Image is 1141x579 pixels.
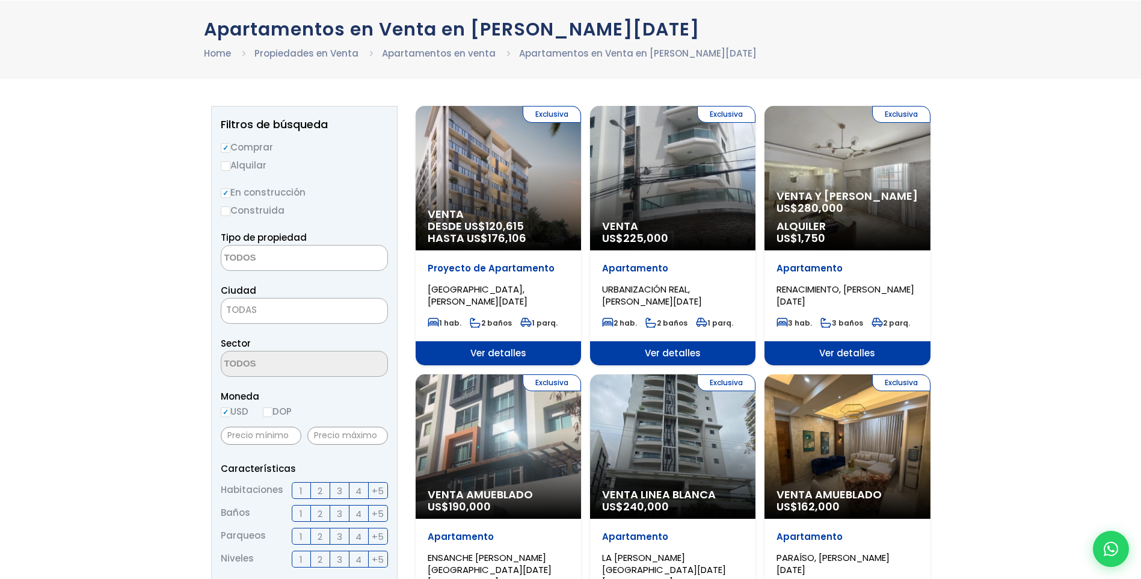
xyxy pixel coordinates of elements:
[777,318,812,328] span: 3 hab.
[428,318,461,328] span: 1 hab.
[221,231,307,244] span: Tipo de propiedad
[355,483,361,498] span: 4
[300,529,303,544] span: 1
[355,529,361,544] span: 4
[382,47,496,60] a: Apartamentos en venta
[221,203,388,218] label: Construida
[221,188,230,198] input: En construcción
[590,106,755,365] a: Exclusiva Venta US$225,000 Apartamento URBANIZACIÓN REAL, [PERSON_NAME][DATE] 2 hab. 2 baños 1 pa...
[523,374,581,391] span: Exclusiva
[428,262,569,274] p: Proyecto de Apartamento
[602,262,743,274] p: Apartamento
[590,341,755,365] span: Ver detalles
[696,318,733,328] span: 1 parq.
[645,318,687,328] span: 2 baños
[318,552,322,567] span: 2
[602,231,668,246] span: US$
[602,220,743,232] span: Venta
[777,499,840,514] span: US$
[872,318,910,328] span: 2 parq.
[254,47,358,60] a: Propiedades en Venta
[798,200,843,215] span: 280,000
[372,506,384,521] span: +5
[221,482,283,499] span: Habitaciones
[204,47,231,60] a: Home
[221,119,388,131] h2: Filtros de búsqueda
[221,337,251,350] span: Sector
[519,46,757,61] li: Apartamentos en Venta en [PERSON_NAME][DATE]
[777,489,918,501] span: Venta Amueblado
[623,231,668,246] span: 225,000
[777,200,843,215] span: US$
[263,404,292,419] label: DOP
[318,506,322,521] span: 2
[485,218,524,234] span: 120,615
[221,206,230,216] input: Construida
[697,374,755,391] span: Exclusiva
[221,158,388,173] label: Alquilar
[221,351,338,377] textarea: Search
[221,298,388,324] span: TODAS
[221,161,230,171] input: Alquilar
[428,220,569,244] span: DESDE US$
[307,427,388,445] input: Precio máximo
[764,341,930,365] span: Ver detalles
[204,19,938,40] h1: Apartamentos en Venta en [PERSON_NAME][DATE]
[221,389,388,404] span: Moneda
[416,106,581,365] a: Exclusiva Venta DESDE US$120,615 HASTA US$176,106 Proyecto de Apartamento [GEOGRAPHIC_DATA], [PER...
[337,506,342,521] span: 3
[428,283,527,308] span: [GEOGRAPHIC_DATA], [PERSON_NAME][DATE]
[523,106,581,123] span: Exclusiva
[337,483,342,498] span: 3
[221,505,250,522] span: Baños
[798,231,825,246] span: 1,750
[428,531,569,543] p: Apartamento
[820,318,863,328] span: 3 baños
[372,552,384,567] span: +5
[623,499,669,514] span: 240,000
[318,483,322,498] span: 2
[872,106,930,123] span: Exclusiva
[221,528,266,545] span: Parqueos
[520,318,558,328] span: 1 parq.
[777,262,918,274] p: Apartamento
[777,551,890,576] span: PARAÍSO, [PERSON_NAME][DATE]
[777,283,914,308] span: RENACIMIENTO, [PERSON_NAME][DATE]
[221,461,388,476] p: Características
[221,551,254,568] span: Niveles
[764,106,930,365] a: Exclusiva Venta y [PERSON_NAME] US$280,000 Alquiler US$1,750 Apartamento RENACIMIENTO, [PERSON_NA...
[428,232,569,244] span: HASTA US$
[221,404,248,419] label: USD
[428,208,569,220] span: Venta
[428,499,491,514] span: US$
[449,499,491,514] span: 190,000
[416,341,581,365] span: Ver detalles
[798,499,840,514] span: 162,000
[372,483,384,498] span: +5
[221,140,388,155] label: Comprar
[221,143,230,153] input: Comprar
[470,318,512,328] span: 2 baños
[872,374,930,391] span: Exclusiva
[602,283,702,308] span: URBANIZACIÓN REAL, [PERSON_NAME][DATE]
[300,506,303,521] span: 1
[221,407,230,417] input: USD
[263,407,272,417] input: DOP
[318,529,322,544] span: 2
[428,489,569,501] span: Venta Amueblado
[777,531,918,543] p: Apartamento
[777,220,918,232] span: Alquiler
[300,483,303,498] span: 1
[697,106,755,123] span: Exclusiva
[488,231,526,246] span: 176,106
[221,302,387,318] span: TODAS
[602,499,669,514] span: US$
[221,427,301,445] input: Precio mínimo
[221,284,256,297] span: Ciudad
[226,303,257,316] span: TODAS
[337,529,342,544] span: 3
[372,529,384,544] span: +5
[777,190,918,202] span: Venta y [PERSON_NAME]
[602,318,637,328] span: 2 hab.
[300,552,303,567] span: 1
